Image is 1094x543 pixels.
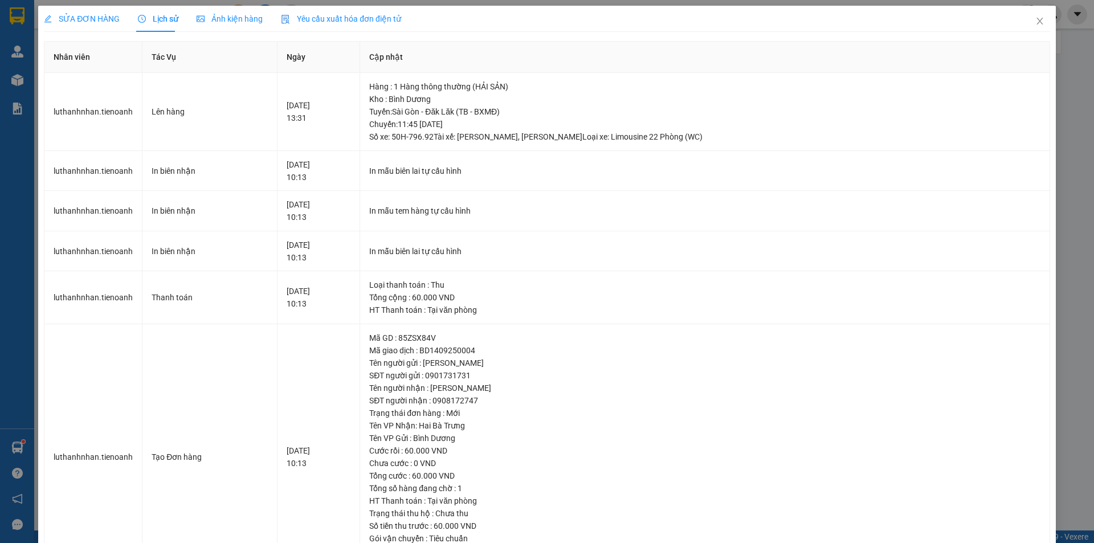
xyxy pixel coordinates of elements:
[152,291,268,304] div: Thanh toán
[369,304,1040,316] div: HT Thanh toán : Tại văn phòng
[369,419,1040,432] div: Tên VP Nhận: Hai Bà Trưng
[152,165,268,177] div: In biên nhận
[44,231,142,272] td: luthanhnhan.tienoanh
[277,42,360,73] th: Ngày
[369,279,1040,291] div: Loại thanh toán : Thu
[369,382,1040,394] div: Tên người nhận : [PERSON_NAME]
[142,42,277,73] th: Tác Vụ
[369,93,1040,105] div: Kho : Bình Dương
[369,407,1040,419] div: Trạng thái đơn hàng : Mới
[44,73,142,151] td: luthanhnhan.tienoanh
[287,239,350,264] div: [DATE] 10:13
[287,285,350,310] div: [DATE] 10:13
[197,15,205,23] span: picture
[369,80,1040,93] div: Hàng : 1 Hàng thông thường (HẢI SẢN)
[369,291,1040,304] div: Tổng cộng : 60.000 VND
[152,451,268,463] div: Tạo Đơn hàng
[44,42,142,73] th: Nhân viên
[44,271,142,324] td: luthanhnhan.tienoanh
[369,105,1040,143] div: Tuyến : Sài Gòn - Đăk Lăk (TB - BXMĐ) Chuyến: 11:45 [DATE] Số xe: 50H-796.92 Tài xế: [PERSON_NAME...
[281,15,290,24] img: icon
[369,482,1040,495] div: Tổng số hàng đang chờ : 1
[138,15,146,23] span: clock-circle
[369,507,1040,520] div: Trạng thái thu hộ : Chưa thu
[152,245,268,258] div: In biên nhận
[369,457,1040,469] div: Chưa cước : 0 VND
[287,198,350,223] div: [DATE] 10:13
[369,394,1040,407] div: SĐT người nhận : 0908172747
[1024,6,1056,38] button: Close
[287,158,350,183] div: [DATE] 10:13
[152,205,268,217] div: In biên nhận
[369,165,1040,177] div: In mẫu biên lai tự cấu hình
[369,495,1040,507] div: HT Thanh toán : Tại văn phòng
[369,469,1040,482] div: Tổng cước : 60.000 VND
[152,105,268,118] div: Lên hàng
[44,15,52,23] span: edit
[369,357,1040,369] div: Tên người gửi : [PERSON_NAME]
[369,432,1040,444] div: Tên VP Gửi : Bình Dương
[369,344,1040,357] div: Mã giao dịch : BD1409250004
[369,520,1040,532] div: Số tiền thu trước : 60.000 VND
[281,14,401,23] span: Yêu cầu xuất hóa đơn điện tử
[369,369,1040,382] div: SĐT người gửi : 0901731731
[360,42,1050,73] th: Cập nhật
[44,151,142,191] td: luthanhnhan.tienoanh
[138,14,178,23] span: Lịch sử
[197,14,263,23] span: Ảnh kiện hàng
[369,245,1040,258] div: In mẫu biên lai tự cấu hình
[287,444,350,469] div: [DATE] 10:13
[1035,17,1044,26] span: close
[287,99,350,124] div: [DATE] 13:31
[369,444,1040,457] div: Cước rồi : 60.000 VND
[369,332,1040,344] div: Mã GD : 85ZSX84V
[44,14,120,23] span: SỬA ĐƠN HÀNG
[369,205,1040,217] div: In mẫu tem hàng tự cấu hình
[44,191,142,231] td: luthanhnhan.tienoanh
